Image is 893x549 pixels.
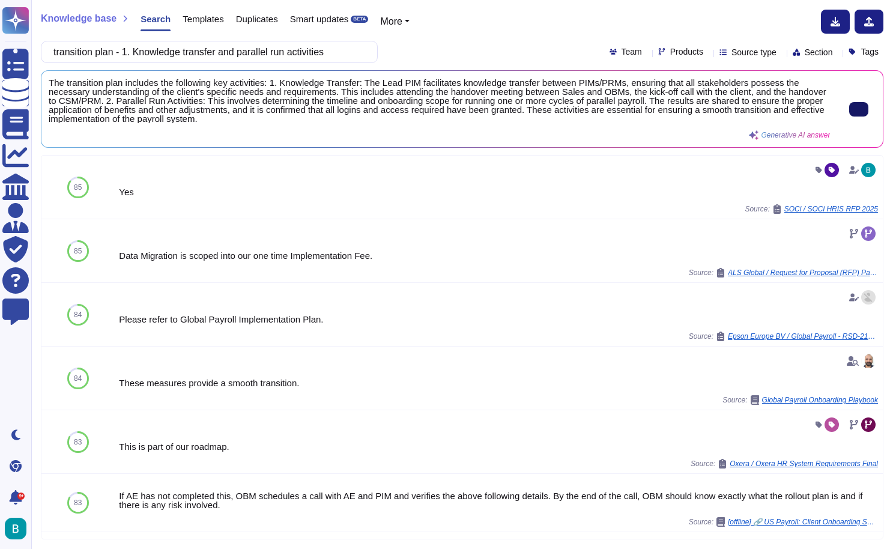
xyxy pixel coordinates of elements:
span: 83 [74,438,82,446]
span: Products [670,47,703,56]
span: Tags [861,47,879,56]
span: Duplicates [236,14,278,23]
span: [offline] 🔗 US Payroll: Client Onboarding SOP .pdf [728,518,878,526]
span: Templates [183,14,223,23]
span: Knowledge base [41,14,117,23]
span: Section [805,48,833,56]
div: Data Migration is scoped into our one time Implementation Fee. [119,251,878,260]
span: Smart updates [290,14,349,23]
div: If AE has not completed this, OBM schedules a call with AE and PIM and verifies the above followi... [119,491,878,509]
span: 83 [74,499,82,506]
span: 84 [74,311,82,318]
span: Source type [731,48,776,56]
span: SOCi / SOCi HRIS RFP 2025 [784,205,878,213]
span: 85 [74,247,82,255]
span: The transition plan includes the following key activities: 1. Knowledge Transfer: The Lead PIM fa... [49,78,830,123]
span: Source: [691,459,878,469]
img: user [861,163,876,177]
span: Source: [745,204,878,214]
span: Source: [689,332,878,341]
div: 9+ [17,493,25,500]
div: BETA [351,16,368,23]
span: Source: [722,395,878,405]
input: Search a question or template... [47,41,365,62]
span: Global Payroll Onboarding Playbook [762,396,878,404]
div: Please refer to Global Payroll Implementation Plan. [119,315,878,324]
span: Generative AI answer [761,132,830,139]
button: user [2,515,35,542]
span: 85 [74,184,82,191]
div: This is part of our roadmap. [119,442,878,451]
span: Oxera / Oxera HR System Requirements Final [730,460,878,467]
span: Search [141,14,171,23]
div: These measures provide a smooth transition. [119,378,878,387]
span: Source: [689,268,878,278]
img: user [861,290,876,305]
span: ALS Global / Request for Proposal (RFP) Payroll System [GEOGRAPHIC_DATA] & [GEOGRAPHIC_DATA] ALS ... [728,269,878,276]
div: Yes [119,187,878,196]
img: user [861,354,876,368]
img: user [5,518,26,539]
span: Team [622,47,642,56]
span: Source: [689,517,878,527]
button: More [380,14,410,29]
span: More [380,16,402,26]
span: 84 [74,375,82,382]
span: Epson Europe BV / Global Payroll - RSD-21639 [728,333,878,340]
